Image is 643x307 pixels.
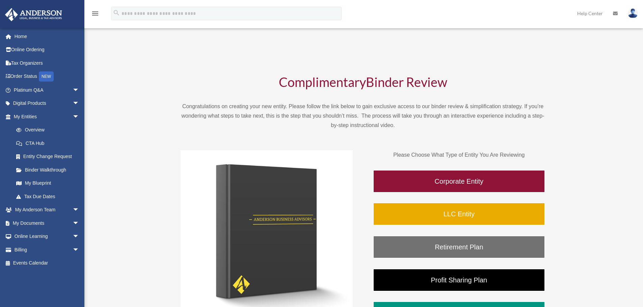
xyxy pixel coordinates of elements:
p: Congratulations on creating your new entity. Please follow the link below to gain exclusive acces... [181,102,545,130]
a: My Anderson Teamarrow_drop_down [5,203,89,217]
i: search [113,9,120,17]
a: Online Learningarrow_drop_down [5,230,89,243]
a: Online Ordering [5,43,89,57]
a: Profit Sharing Plan [373,269,545,291]
a: Platinum Q&Aarrow_drop_down [5,83,89,97]
a: Home [5,30,89,43]
span: arrow_drop_down [73,83,86,97]
a: Retirement Plan [373,236,545,258]
a: Tax Organizers [5,56,89,70]
a: Entity Change Request [9,150,89,163]
div: NEW [39,71,54,82]
img: User Pic [628,8,638,18]
a: My Documentsarrow_drop_down [5,216,89,230]
span: arrow_drop_down [73,230,86,244]
a: menu [91,12,99,18]
a: My Blueprint [9,177,89,190]
i: menu [91,9,99,18]
a: Order StatusNEW [5,70,89,84]
span: arrow_drop_down [73,110,86,124]
a: LLC Entity [373,203,545,225]
a: Events Calendar [5,256,89,270]
span: Complimentary [279,74,366,90]
a: Corporate Entity [373,170,545,193]
span: arrow_drop_down [73,97,86,111]
a: My Entitiesarrow_drop_down [5,110,89,123]
a: Binder Walkthrough [9,163,86,177]
span: arrow_drop_down [73,243,86,257]
span: Binder Review [366,74,447,90]
span: arrow_drop_down [73,203,86,217]
a: Tax Due Dates [9,190,89,203]
img: Anderson Advisors Platinum Portal [3,8,64,21]
a: Digital Productsarrow_drop_down [5,97,89,110]
span: arrow_drop_down [73,216,86,230]
a: Billingarrow_drop_down [5,243,89,256]
p: Please Choose What Type of Entity You Are Reviewing [373,150,545,160]
a: CTA Hub [9,136,89,150]
a: Overview [9,123,89,137]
